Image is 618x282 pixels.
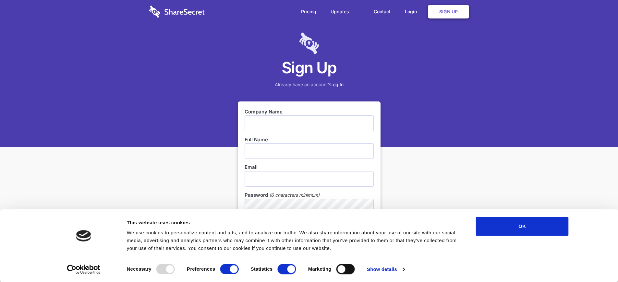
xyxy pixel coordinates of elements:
button: OK [476,217,569,236]
img: logo-lt-purple-60x68@2x-c671a683ea72a1d466fb5d642181eefbee81c4e10ba9aed56c8e1d7e762e8086.png [299,32,319,54]
strong: Necessary [127,266,151,272]
label: Full Name [245,136,374,143]
a: Pricing [295,2,323,22]
strong: Marketing [308,266,332,272]
div: This website uses cookies [127,219,461,227]
label: Email [245,164,374,171]
a: Usercentrics Cookiebot - opens in a new window [55,264,112,274]
a: Login [398,2,427,22]
img: logo [76,230,91,241]
label: Company Name [245,108,374,115]
img: logo-wordmark-white-trans-d4663122ce5f474addd5e946df7df03e33cb6a1c49d2221995e7729f52c070b2.svg [149,6,205,18]
label: Password [245,192,268,199]
a: Sign Up [428,5,469,18]
a: Contact [367,2,397,22]
em: (6 characters minimum) [269,192,320,199]
strong: Preferences [187,266,215,272]
strong: Statistics [251,266,273,272]
a: Log In [330,82,344,87]
div: We use cookies to personalize content and ads, and to analyze our traffic. We also share informat... [127,229,461,252]
a: Show details [367,264,405,274]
